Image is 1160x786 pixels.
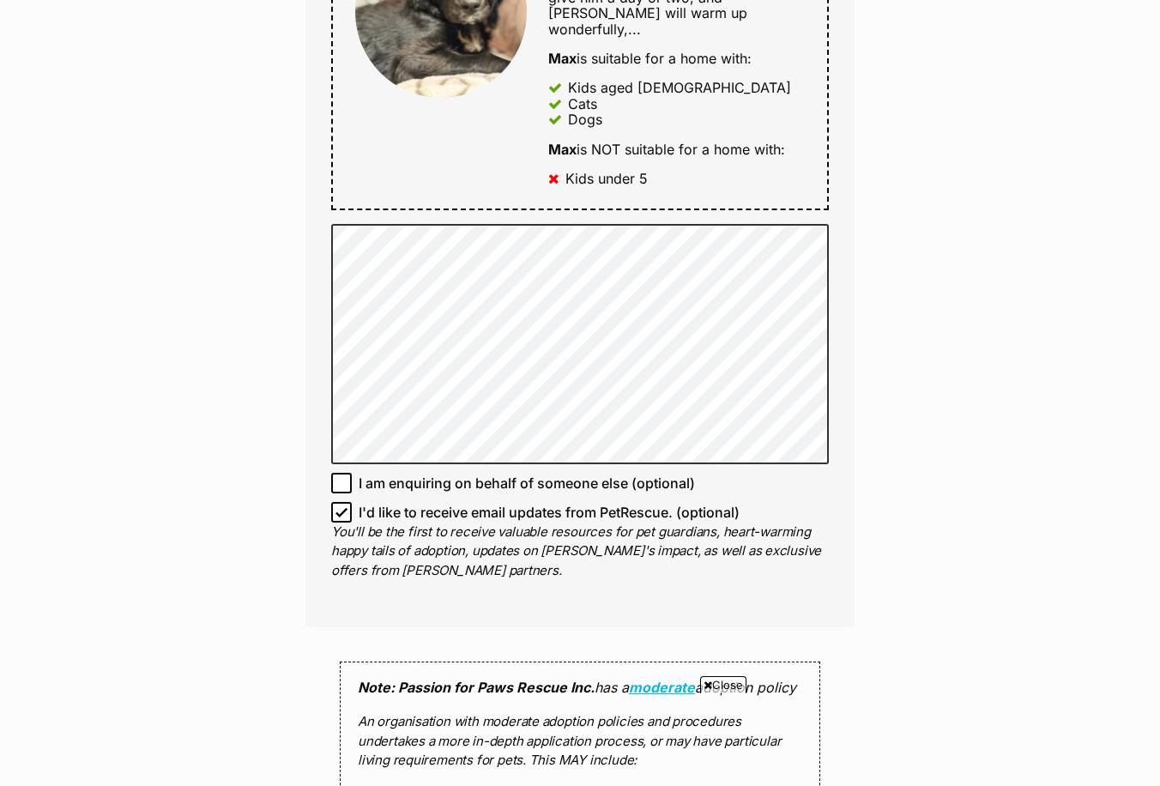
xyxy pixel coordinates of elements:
[700,676,746,693] span: Close
[629,679,695,696] a: moderate
[331,523,829,581] p: You'll be the first to receive valuable resources for pet guardians, heart-warming happy tails of...
[548,50,577,67] strong: Max
[568,96,597,112] div: Cats
[548,51,805,66] div: is suitable for a home with:
[358,679,595,696] strong: Note: Passion for Paws Rescue Inc.
[359,473,695,493] span: I am enquiring on behalf of someone else (optional)
[568,80,791,95] div: Kids aged [DEMOGRAPHIC_DATA]
[568,112,602,127] div: Dogs
[548,142,805,157] div: is NOT suitable for a home with:
[548,141,577,158] strong: Max
[164,700,996,777] iframe: Advertisement
[565,171,648,186] div: Kids under 5
[359,502,740,523] span: I'd like to receive email updates from PetRescue. (optional)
